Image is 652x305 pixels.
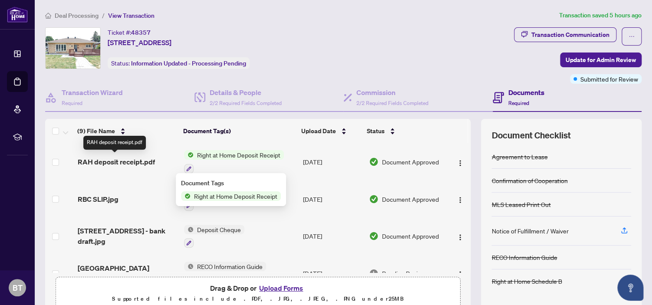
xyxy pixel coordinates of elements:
[78,157,155,167] span: RAH deposit receipt.pdf
[508,100,529,106] span: Required
[491,200,550,209] div: MLS Leased Print Out
[560,52,642,67] button: Update for Admin Review
[62,100,82,106] span: Required
[108,12,155,20] span: View Transaction
[514,27,616,42] button: Transaction Communication
[508,87,544,98] h4: Documents
[629,33,635,39] span: ellipsis
[531,28,609,42] div: Transaction Communication
[13,282,23,294] span: BT
[300,143,366,180] td: [DATE]
[453,155,467,169] button: Logo
[356,100,428,106] span: 2/2 Required Fields Completed
[457,234,464,241] img: Logo
[210,100,282,106] span: 2/2 Required Fields Completed
[194,262,266,271] span: RECO Information Guide
[369,231,379,241] img: Document Status
[194,150,284,160] span: Right at Home Deposit Receipt
[83,136,146,150] div: RAH deposit receipt.pdf
[210,282,306,294] span: Drag & Drop or
[369,269,379,278] img: Document Status
[184,225,244,248] button: Status IconDeposit Cheque
[45,13,51,19] span: home
[457,197,464,203] img: Logo
[617,275,643,301] button: Open asap
[257,282,306,294] button: Upload Forms
[491,253,557,262] div: RECO Information Guide
[102,10,105,20] li: /
[131,59,246,67] span: Information Updated - Processing Pending
[300,218,366,255] td: [DATE]
[491,226,568,236] div: Notice of Fulfillment / Waiver
[453,229,467,243] button: Logo
[491,176,567,185] div: Confirmation of Cooperation
[55,12,99,20] span: Deal Processing
[184,150,194,160] img: Status Icon
[184,262,266,285] button: Status IconRECO Information Guide
[194,225,244,234] span: Deposit Cheque
[356,87,428,98] h4: Commission
[108,37,171,48] span: [STREET_ADDRESS]
[181,191,191,201] img: Status Icon
[210,87,282,98] h4: Details & People
[184,150,284,174] button: Status IconRight at Home Deposit Receipt
[78,194,119,204] span: RBC SLIP.jpg
[457,160,464,167] img: Logo
[382,194,439,204] span: Document Approved
[491,276,562,286] div: Right at Home Schedule B
[363,119,445,143] th: Status
[61,294,454,304] p: Supported files include .PDF, .JPG, .JPEG, .PNG under 25 MB
[453,192,467,206] button: Logo
[491,129,570,141] span: Document Checklist
[298,119,363,143] th: Upload Date
[301,126,336,136] span: Upload Date
[191,191,281,201] span: Right at Home Deposit Receipt
[78,226,177,246] span: [STREET_ADDRESS] - bank draft.jpg
[180,119,298,143] th: Document Tag(s)
[74,119,180,143] th: (9) File Name
[62,87,123,98] h4: Transaction Wizard
[108,27,151,37] div: Ticket #:
[369,194,379,204] img: Document Status
[7,7,28,23] img: logo
[566,53,636,67] span: Update for Admin Review
[131,29,151,36] span: 48357
[78,263,177,284] span: [GEOGRAPHIC_DATA] Reco_Information.pdf
[300,180,366,218] td: [DATE]
[382,231,439,241] span: Document Approved
[108,57,250,69] div: Status:
[367,126,385,136] span: Status
[181,178,281,188] div: Document Tags
[46,28,100,69] img: IMG-E12278699_1.jpg
[77,126,115,136] span: (9) File Name
[453,266,467,280] button: Logo
[369,157,379,167] img: Document Status
[491,152,547,161] div: Agreement to Lease
[457,271,464,278] img: Logo
[559,10,642,20] article: Transaction saved 5 hours ago
[382,157,439,167] span: Document Approved
[184,262,194,271] img: Status Icon
[184,225,194,234] img: Status Icon
[382,269,425,278] span: Pending Review
[300,255,366,292] td: [DATE]
[580,74,638,84] span: Submitted for Review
